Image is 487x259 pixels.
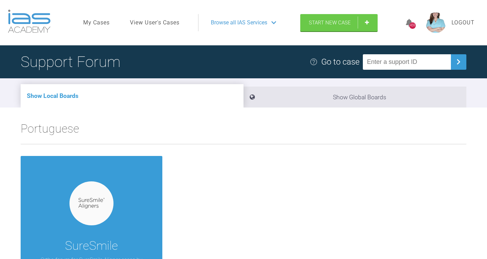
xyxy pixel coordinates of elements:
a: View User's Cases [130,18,180,27]
span: Start New Case [309,20,351,26]
a: My Cases [83,18,110,27]
div: Go to case [321,55,359,68]
h2: Portuguese [21,119,466,144]
div: 459 [409,22,416,29]
h1: Support Forum [21,50,120,74]
img: logo-light.3e3ef733.png [8,10,51,33]
img: profile.png [425,12,446,33]
img: help.e70b9f3d.svg [310,58,318,66]
span: Browse all IAS Services [211,18,267,27]
li: Show Global Boards [243,87,466,108]
img: suresmile.935bb804.svg [78,198,105,209]
div: SureSmile [65,236,118,256]
input: Enter a support ID [363,54,451,70]
a: Logout [452,18,475,27]
a: Start New Case [300,14,378,31]
img: chevronRight.28bd32b0.svg [453,56,464,67]
li: Show Local Boards [21,84,243,108]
